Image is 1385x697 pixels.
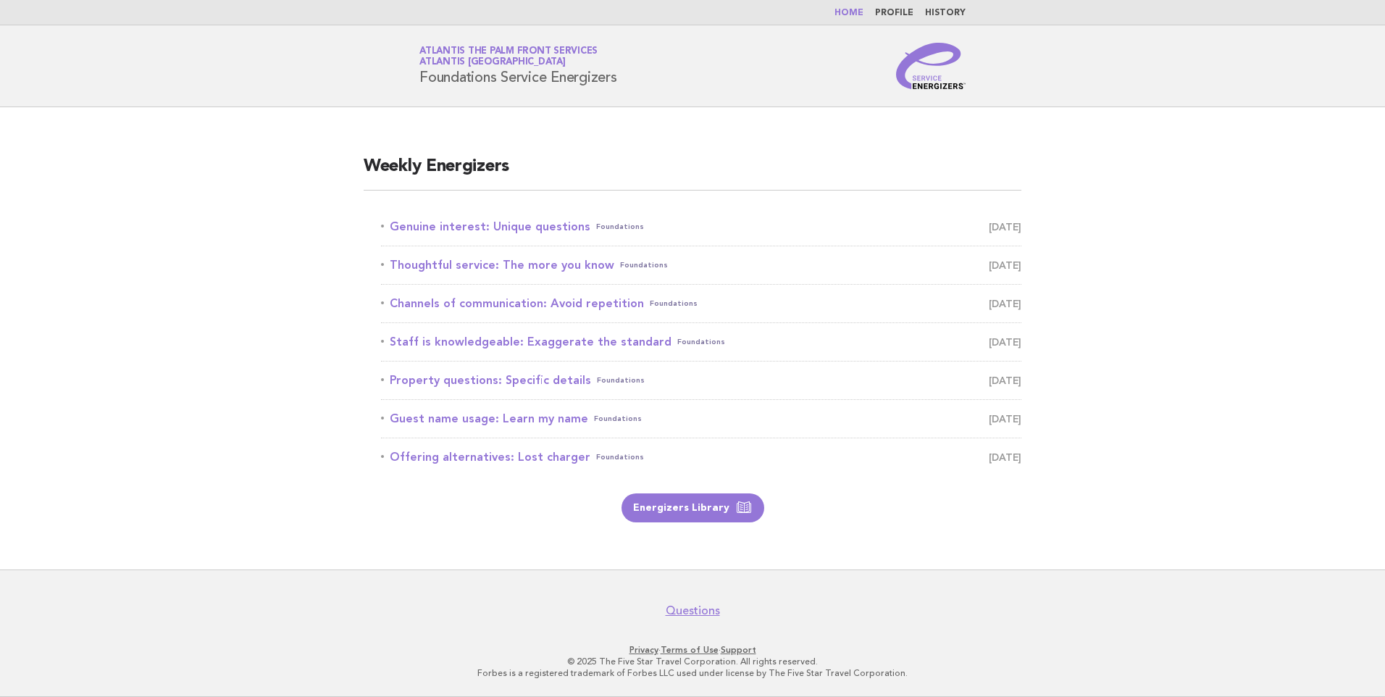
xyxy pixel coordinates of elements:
[721,645,756,655] a: Support
[381,409,1021,429] a: Guest name usage: Learn my nameFoundations [DATE]
[989,217,1021,237] span: [DATE]
[989,255,1021,275] span: [DATE]
[896,43,966,89] img: Service Energizers
[989,447,1021,467] span: [DATE]
[419,58,566,67] span: Atlantis [GEOGRAPHIC_DATA]
[834,9,863,17] a: Home
[594,409,642,429] span: Foundations
[989,293,1021,314] span: [DATE]
[989,409,1021,429] span: [DATE]
[249,644,1136,656] p: · ·
[989,332,1021,352] span: [DATE]
[875,9,913,17] a: Profile
[381,293,1021,314] a: Channels of communication: Avoid repetitionFoundations [DATE]
[381,217,1021,237] a: Genuine interest: Unique questionsFoundations [DATE]
[249,656,1136,667] p: © 2025 The Five Star Travel Corporation. All rights reserved.
[419,46,598,67] a: Atlantis The Palm Front ServicesAtlantis [GEOGRAPHIC_DATA]
[381,447,1021,467] a: Offering alternatives: Lost chargerFoundations [DATE]
[381,370,1021,391] a: Property questions: Specific detailsFoundations [DATE]
[596,447,644,467] span: Foundations
[650,293,698,314] span: Foundations
[381,255,1021,275] a: Thoughtful service: The more you knowFoundations [DATE]
[620,255,668,275] span: Foundations
[597,370,645,391] span: Foundations
[989,370,1021,391] span: [DATE]
[596,217,644,237] span: Foundations
[666,604,720,618] a: Questions
[677,332,725,352] span: Foundations
[364,155,1021,191] h2: Weekly Energizers
[661,645,719,655] a: Terms of Use
[925,9,966,17] a: History
[622,493,764,522] a: Energizers Library
[419,47,617,85] h1: Foundations Service Energizers
[381,332,1021,352] a: Staff is knowledgeable: Exaggerate the standardFoundations [DATE]
[629,645,658,655] a: Privacy
[249,667,1136,679] p: Forbes is a registered trademark of Forbes LLC used under license by The Five Star Travel Corpora...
